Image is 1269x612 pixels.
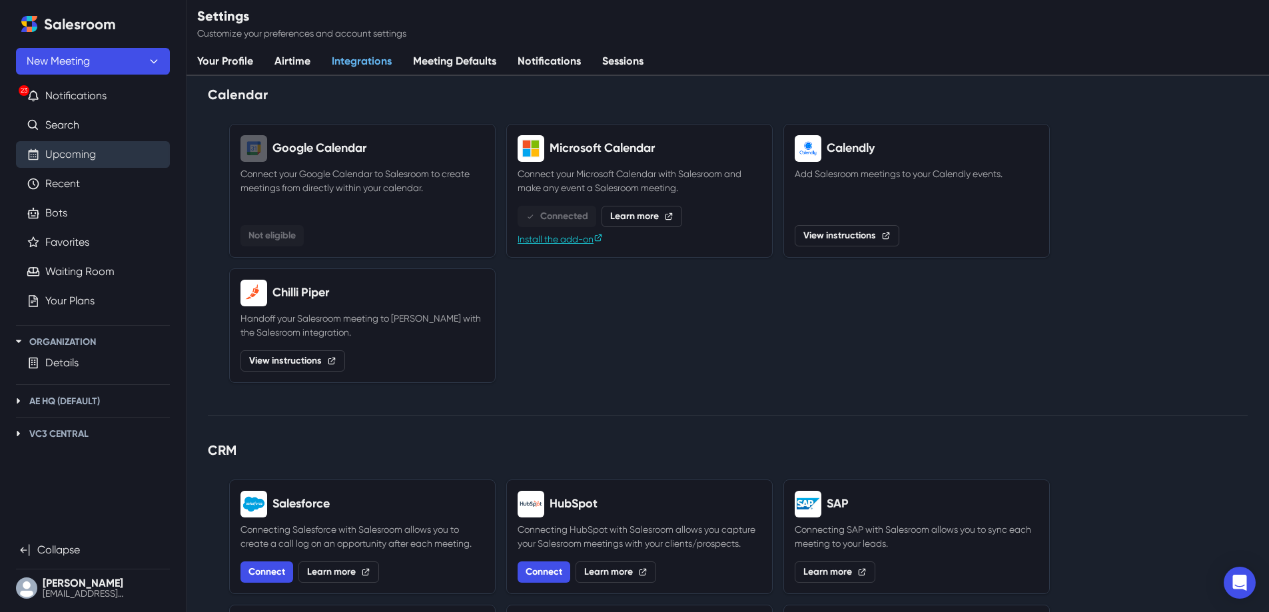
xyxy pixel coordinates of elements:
[240,491,267,517] img: Salesforce logo
[37,542,80,558] p: Collapse
[272,141,366,156] h2: Google Calendar
[827,141,875,156] h2: Calendly
[518,232,603,246] a: Install the add-on
[45,117,79,133] a: Search
[240,280,267,306] img: Chilli Piper logo
[45,293,95,309] a: Your Plans
[11,426,27,442] button: Toggle VC3 Central
[576,561,656,583] a: Learn more
[264,48,321,76] a: Airtime
[518,167,761,195] p: Connect your Microsoft Calendar with Salesroom and make any event a Salesroom meeting.
[240,135,267,162] img: Google Calendar logo
[45,355,79,371] a: Details
[208,442,1248,458] h2: CRM
[11,334,27,350] button: Toggle Organization
[240,225,304,246] button: Not eligible
[518,135,544,162] img: Microsoft Calendar logo
[518,491,544,517] img: HubSpot logo
[795,225,899,246] a: View instructions
[45,264,115,280] a: Waiting Room
[827,497,849,511] h2: SAP
[795,491,821,517] img: SAP logo
[321,48,402,76] a: Integrations
[602,206,682,227] a: Learn more
[240,561,293,583] a: Install Salesroom Salesforce integration
[45,147,96,162] a: Upcoming
[197,27,406,41] p: Customize your preferences and account settings
[592,48,654,76] a: Sessions
[240,312,484,340] p: Handoff your Salesroom meeting to [PERSON_NAME] with the Salesroom integration.
[29,427,89,441] p: VC3 Central
[16,11,43,37] a: Home
[402,48,507,76] a: Meeting Defaults
[795,561,875,583] a: Learn more
[550,141,655,156] h2: Microsoft Calendar
[795,167,1039,214] p: Add Salesroom meetings to your Calendly events.
[11,393,27,409] button: Toggle AE HQ
[208,87,1248,103] h2: Calendar
[45,234,89,250] a: Favorites
[45,176,80,192] a: Recent
[16,48,170,75] button: New Meeting
[272,286,329,300] h2: Chilli Piper
[1224,567,1256,599] div: Open Intercom Messenger
[240,523,484,551] p: Connecting Salesforce with Salesroom allows you to create a call log on an opportunity after each...
[518,206,596,227] button: Connected
[16,83,170,109] button: 23Notifications
[16,537,170,563] button: Collapse
[518,523,761,551] p: Connecting HubSpot with Salesroom allows you capture your Salesroom meetings with your clients/pr...
[240,350,345,372] a: View instructions
[518,561,570,583] a: Connect
[29,394,100,408] p: AE HQ (Default)
[187,48,264,76] a: Your Profile
[272,497,330,511] h2: Salesforce
[45,205,67,221] a: Bots
[298,561,379,583] a: Learn more
[29,335,96,349] p: Organization
[795,135,821,162] img: Calendly logo
[197,8,406,24] h2: Settings
[240,167,484,214] p: Connect your Google Calendar to Salesroom to create meetings from directly within your calendar.
[44,16,116,33] h2: Salesroom
[16,575,170,601] button: User menu
[795,523,1039,551] p: Connecting SAP with Salesroom allows you to sync each meeting to your leads.
[550,497,598,511] h2: HubSpot
[507,48,592,76] a: Notifications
